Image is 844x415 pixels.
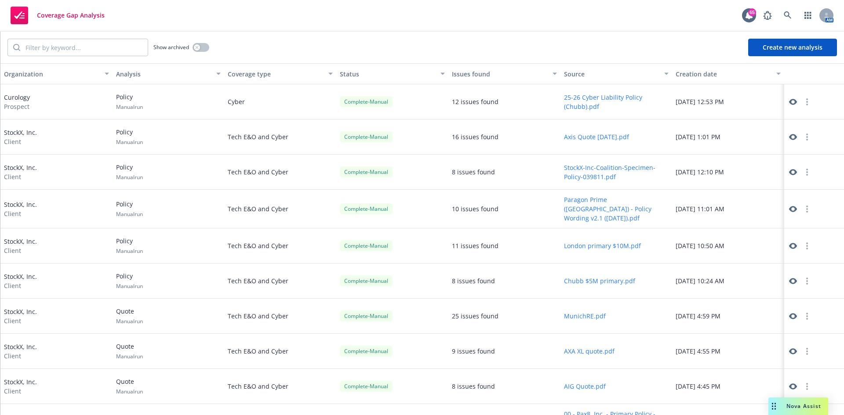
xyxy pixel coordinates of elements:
div: 8 issues found [452,382,495,391]
span: Manual run [116,173,143,181]
div: Tech E&O and Cyber [224,334,336,369]
div: Quote [116,307,143,325]
div: 16 issues found [452,132,498,141]
div: Policy [116,236,143,255]
div: 25 issues found [452,311,498,321]
a: Search [779,7,797,24]
div: StockX, Inc. [4,237,37,255]
a: Report a Bug [759,7,776,24]
div: StockX, Inc. [4,200,37,218]
div: [DATE] 10:50 AM [672,228,784,263]
button: AXA XL quote.pdf [564,346,615,356]
div: 8 issues found [452,167,495,177]
span: Manual run [116,210,143,218]
span: Client [4,246,37,255]
button: MunichRE.pdf [564,311,606,321]
button: 25-26 Cyber Liability Policy (Chubb).pdf [564,93,669,111]
div: 9 issues found [452,346,495,356]
div: Complete - Manual [340,131,393,142]
div: 8 issues found [452,276,495,285]
button: StockX-Inc-Coalition-Specimen-Policy-039811.pdf [564,163,669,181]
div: Quote [116,342,143,360]
span: Manual run [116,282,143,290]
div: StockX, Inc. [4,307,37,325]
div: Complete - Manual [340,310,393,321]
a: Coverage Gap Analysis [7,3,108,28]
span: Client [4,351,37,361]
div: Issues found [452,69,547,79]
div: Complete - Manual [340,346,393,357]
div: Complete - Manual [340,166,393,177]
span: Manual run [116,318,143,325]
button: Creation date [672,63,784,84]
div: StockX, Inc. [4,272,37,290]
div: Curology [4,93,30,111]
button: AIG Quote.pdf [564,382,606,391]
div: Organization [4,69,99,79]
div: Tech E&O and Cyber [224,299,336,334]
div: Complete - Manual [340,381,393,392]
div: Policy [116,199,143,218]
button: Issues found [448,63,560,84]
div: StockX, Inc. [4,163,37,181]
div: [DATE] 10:24 AM [672,263,784,299]
div: [DATE] 11:01 AM [672,190,784,228]
button: Status [336,63,448,84]
span: Coverage Gap Analysis [37,12,105,19]
button: Nova Assist [768,397,828,415]
div: Tech E&O and Cyber [224,190,336,228]
span: Client [4,137,37,146]
button: Chubb $5M primary.pdf [564,276,635,285]
div: Tech E&O and Cyber [224,155,336,190]
div: Policy [116,92,143,111]
div: Policy [116,271,143,290]
div: [DATE] 12:53 PM [672,84,784,119]
div: [DATE] 4:59 PM [672,299,784,334]
div: Cyber [224,84,336,119]
div: Tech E&O and Cyber [224,369,336,404]
button: Paragon Prime ([GEOGRAPHIC_DATA]) - Policy Wording v2.1 ([DATE]).pdf [564,195,669,223]
svg: Search [13,44,20,51]
span: Client [4,281,37,290]
div: 65 [748,8,756,16]
a: Switch app [799,7,817,24]
div: Complete - Manual [340,275,393,286]
div: Quote [116,377,143,395]
span: Manual run [116,388,143,395]
div: Complete - Manual [340,96,393,107]
div: Tech E&O and Cyber [224,228,336,263]
span: Prospect [4,102,30,111]
span: Manual run [116,247,143,255]
div: [DATE] 4:45 PM [672,369,784,404]
div: Tech E&O and Cyber [224,263,336,299]
input: Filter by keyword... [20,39,148,56]
div: Creation date [676,69,771,79]
button: Source [560,63,673,84]
button: London primary $10M.pdf [564,241,641,250]
span: Nova Assist [786,402,821,410]
button: Organization [0,63,113,84]
div: Complete - Manual [340,240,393,251]
div: 11 issues found [452,241,498,250]
div: Tech E&O and Cyber [224,119,336,155]
div: Policy [116,127,143,146]
span: Manual run [116,138,143,146]
span: Client [4,316,37,325]
span: Manual run [116,353,143,360]
div: StockX, Inc. [4,342,37,361]
div: Complete - Manual [340,203,393,214]
div: StockX, Inc. [4,377,37,396]
div: 12 issues found [452,97,498,106]
button: Create new analysis [748,39,837,56]
div: Status [340,69,435,79]
span: Client [4,209,37,218]
div: StockX, Inc. [4,128,37,146]
button: Coverage type [224,63,336,84]
span: Client [4,172,37,181]
div: Source [564,69,659,79]
div: Analysis [116,69,211,79]
span: Manual run [116,103,143,111]
div: [DATE] 4:55 PM [672,334,784,369]
div: [DATE] 1:01 PM [672,119,784,155]
div: Drag to move [768,397,779,415]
